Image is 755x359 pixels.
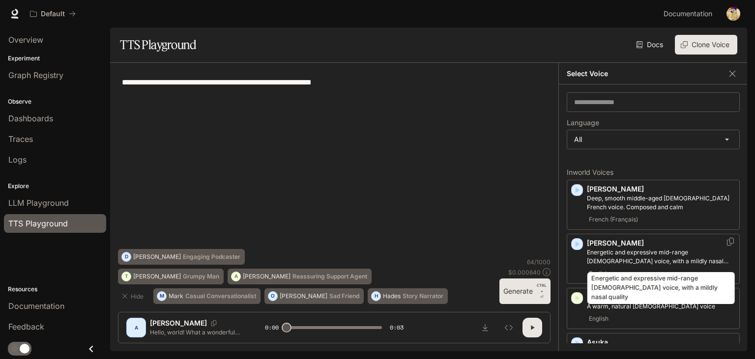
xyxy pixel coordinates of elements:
button: Download audio [475,318,495,337]
p: Story Narrator [403,293,443,299]
p: Energetic and expressive mid-range male voice, with a mildly nasal quality [587,248,735,266]
div: T [122,269,131,284]
p: [PERSON_NAME] [133,274,181,279]
div: H [372,288,380,304]
p: Reassuring Support Agent [292,274,367,279]
p: ⏎ [537,282,547,300]
span: 0:03 [390,323,404,332]
button: A[PERSON_NAME]Reassuring Support Agent [228,269,372,284]
p: [PERSON_NAME] [150,318,207,328]
span: French (Français) [587,214,640,225]
div: A [232,269,240,284]
p: Casual Conversationalist [185,293,256,299]
a: Docs [634,35,667,55]
button: MMarkCasual Conversationalist [153,288,261,304]
p: Grumpy Man [183,274,219,279]
button: HHadesStory Narrator [368,288,448,304]
p: [PERSON_NAME] [133,254,181,260]
button: Copy Voice ID [726,238,735,246]
button: User avatar [724,4,743,24]
p: Hades [383,293,401,299]
p: CTRL + [537,282,547,294]
button: T[PERSON_NAME]Grumpy Man [118,269,224,284]
p: Deep, smooth middle-aged male French voice. Composed and calm [587,194,735,212]
div: All [567,130,739,149]
p: [PERSON_NAME] [243,274,290,279]
button: Inspect [499,318,519,337]
div: M [157,288,166,304]
p: [PERSON_NAME] [587,184,735,194]
button: O[PERSON_NAME]Sad Friend [264,288,364,304]
div: O [268,288,277,304]
p: [PERSON_NAME] [587,238,735,248]
button: Hide [118,288,149,304]
p: Hello, world! What a wonderful day to be a text-to-speech model! [150,328,241,336]
button: All workspaces [26,4,80,24]
p: Mark [169,293,183,299]
div: A [128,320,144,335]
a: Documentation [660,4,720,24]
h1: TTS Playground [120,35,196,55]
button: D[PERSON_NAME]Engaging Podcaster [118,249,245,265]
span: Documentation [664,8,712,20]
p: A warm, natural female voice [587,302,735,311]
button: Clone Voice [675,35,737,55]
span: 0:00 [265,323,279,332]
span: English [587,313,610,325]
button: GenerateCTRL +⏎ [499,278,551,304]
p: Inworld Voices [567,169,740,176]
div: D [122,249,131,265]
p: Default [41,10,65,18]
div: Energetic and expressive mid-range [DEMOGRAPHIC_DATA] voice, with a mildly nasal quality [587,272,735,304]
p: Asuka [587,337,735,347]
p: Engaging Podcaster [183,254,240,260]
img: User avatar [726,7,740,21]
p: [PERSON_NAME] [280,293,327,299]
p: $ 0.000640 [508,268,541,276]
button: Copy Voice ID [207,320,221,326]
p: Language [567,119,599,126]
p: Sad Friend [329,293,359,299]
